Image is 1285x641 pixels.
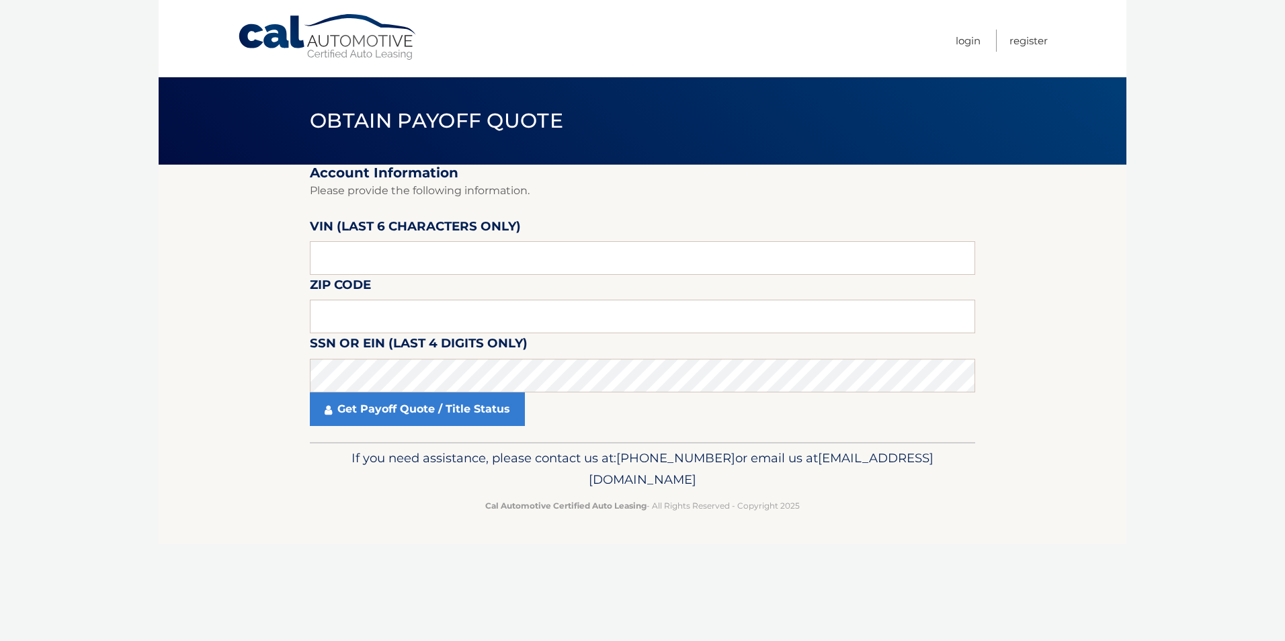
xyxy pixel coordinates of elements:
label: SSN or EIN (last 4 digits only) [310,333,528,358]
a: Login [956,30,981,52]
span: Obtain Payoff Quote [310,108,563,133]
p: Please provide the following information. [310,181,975,200]
p: If you need assistance, please contact us at: or email us at [319,447,966,490]
label: Zip Code [310,275,371,300]
a: Get Payoff Quote / Title Status [310,392,525,426]
h2: Account Information [310,165,975,181]
strong: Cal Automotive Certified Auto Leasing [485,501,647,511]
span: [PHONE_NUMBER] [616,450,735,466]
a: Cal Automotive [237,13,419,61]
label: VIN (last 6 characters only) [310,216,521,241]
p: - All Rights Reserved - Copyright 2025 [319,499,966,513]
a: Register [1009,30,1048,52]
